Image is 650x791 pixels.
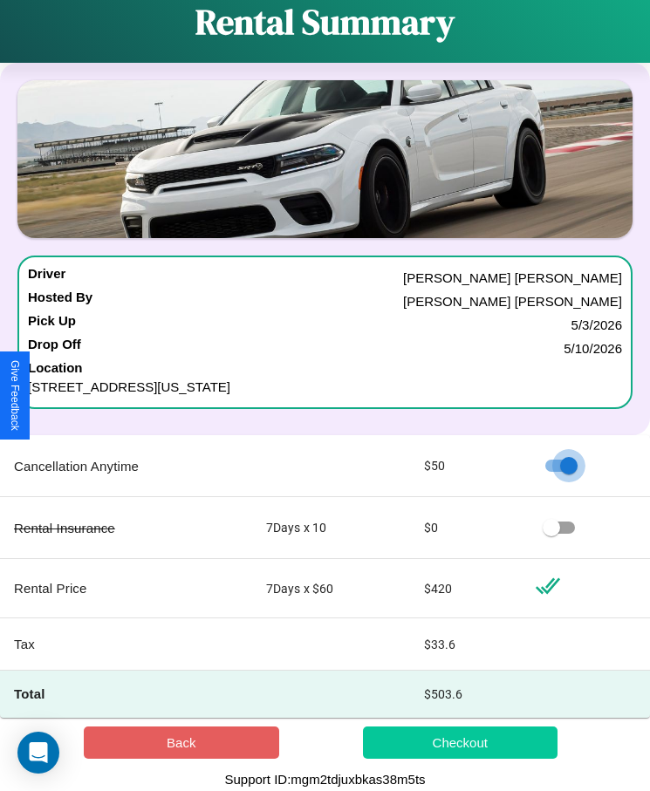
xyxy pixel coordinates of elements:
button: Checkout [363,726,558,759]
div: Open Intercom Messenger [17,732,59,774]
p: Rental Price [14,576,238,600]
h4: Pick Up [28,313,76,337]
td: $ 33.6 [410,618,521,671]
p: [STREET_ADDRESS][US_STATE] [28,375,622,399]
div: Give Feedback [9,360,21,431]
td: $ 420 [410,559,521,618]
h4: Total [14,685,238,703]
h4: Hosted By [28,290,92,313]
button: Back [84,726,279,759]
p: 5 / 3 / 2026 [571,313,622,337]
td: 7 Days x 10 [252,497,410,559]
h4: Drop Off [28,337,81,360]
p: 5 / 10 / 2026 [564,337,622,360]
td: $ 503.6 [410,671,521,718]
p: [PERSON_NAME] [PERSON_NAME] [403,290,622,313]
p: [PERSON_NAME] [PERSON_NAME] [403,266,622,290]
td: $ 50 [410,435,521,497]
td: 7 Days x $ 60 [252,559,410,618]
h4: Location [28,360,622,375]
p: Rental Insurance [14,516,238,540]
p: Tax [14,632,238,656]
td: $ 0 [410,497,521,559]
p: Cancellation Anytime [14,454,238,478]
h4: Driver [28,266,65,290]
p: Support ID: mgm2tdjuxbkas38m5ts [224,767,425,791]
